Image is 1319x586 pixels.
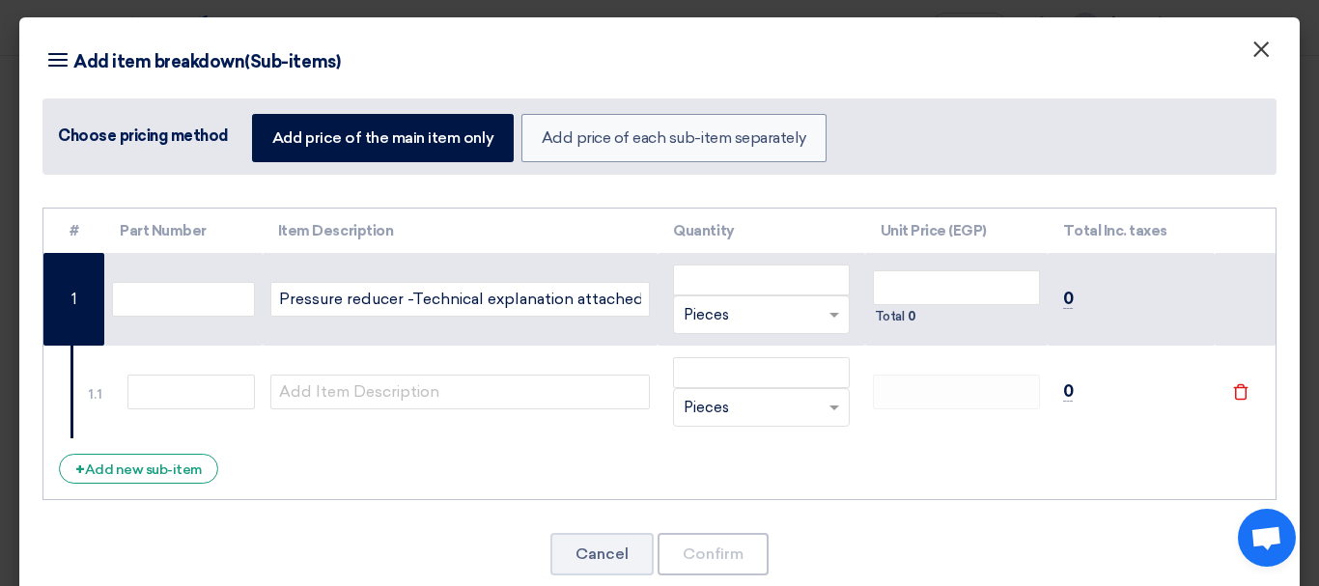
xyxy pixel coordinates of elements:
span: 0 [1063,289,1074,309]
div: Choose pricing method [58,125,229,148]
span: 0 [1063,381,1074,402]
input: Add Item Description [270,282,651,317]
input: Price in EGP [673,357,849,388]
h4: Add item breakdown(Sub-items) [42,48,340,75]
th: Quantity [658,209,864,254]
span: + [75,460,85,479]
span: Pieces [684,397,729,419]
button: Cancel [550,533,654,575]
th: Unit Price (EGP) [865,209,1048,254]
input: Add Item Description [270,375,651,409]
span: × [1251,35,1271,73]
td: 1 [43,253,104,346]
span: 0 [908,307,916,326]
span: Total [875,307,905,326]
button: Close [1236,31,1286,70]
label: Add price of each sub-item separately [521,114,827,162]
label: Add price of the main item only [252,114,514,162]
a: Open chat [1238,509,1296,567]
th: Total Inc. taxes [1048,209,1215,254]
span: Pieces [684,304,729,326]
th: # [43,209,104,254]
div: 1.1 [89,384,103,405]
button: Confirm [658,533,769,575]
th: Part Number [104,209,263,254]
th: Item Description [263,209,659,254]
input: Price in EGP [673,265,849,295]
div: Add new sub-item [59,454,218,484]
